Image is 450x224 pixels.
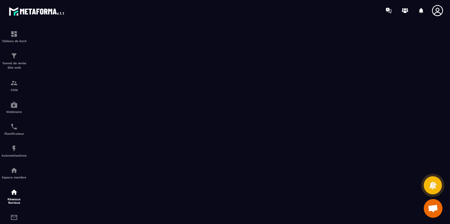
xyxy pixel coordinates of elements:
p: CRM [2,88,27,92]
div: Ouvrir le chat [424,199,442,218]
img: formation [10,52,18,60]
img: scheduler [10,123,18,130]
a: social-networksocial-networkRéseaux Sociaux [2,184,27,209]
img: formation [10,79,18,87]
p: Tunnel de vente Site web [2,61,27,70]
a: schedulerschedulerPlanificateur [2,118,27,140]
a: automationsautomationsAutomatisations [2,140,27,162]
a: formationformationTableau de bord [2,26,27,47]
p: Webinaire [2,110,27,114]
p: Automatisations [2,154,27,157]
img: automations [10,101,18,109]
img: logo [9,6,65,17]
p: Réseaux Sociaux [2,197,27,204]
a: formationformationCRM [2,75,27,96]
a: formationformationTunnel de vente Site web [2,47,27,75]
img: automations [10,167,18,174]
p: Planificateur [2,132,27,135]
img: social-network [10,188,18,196]
img: formation [10,30,18,38]
p: Espace membre [2,176,27,179]
p: Tableau de bord [2,39,27,43]
img: automations [10,145,18,152]
a: automationsautomationsEspace membre [2,162,27,184]
a: automationsautomationsWebinaire [2,96,27,118]
img: email [10,214,18,221]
